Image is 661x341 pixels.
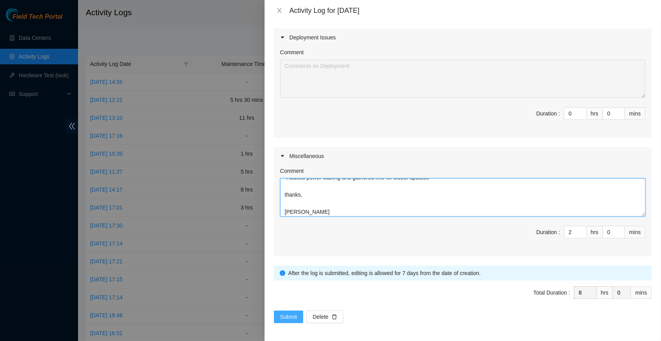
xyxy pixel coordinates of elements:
span: Decrease Value [577,232,586,238]
div: Activity Log for [DATE] [290,6,652,15]
button: Deletedelete [306,311,343,323]
button: Submit [274,311,304,323]
span: Delete [313,313,328,321]
textarea: Comment [280,178,645,217]
span: Decrease Value [577,114,586,119]
span: Decrease Value [616,114,624,119]
div: Miscellaneous [274,147,652,165]
span: Decrease Value [616,232,624,238]
div: Duration : [536,109,560,118]
div: Total Duration : [533,288,570,297]
span: info-circle [280,270,285,276]
div: mins [625,107,645,120]
span: caret-right [280,35,285,40]
span: down [580,114,585,119]
span: down [618,233,623,238]
label: Comment [280,167,304,175]
span: up [580,109,585,114]
div: mins [625,226,645,238]
span: caret-right [280,154,285,158]
span: down [580,233,585,238]
button: Close [274,7,285,14]
div: hrs [597,286,613,299]
span: up [580,227,585,232]
span: up [618,227,623,232]
span: down [618,114,623,119]
div: Deployment Issues [274,28,652,46]
div: mins [631,286,652,299]
span: Increase Value [616,226,624,232]
span: up [618,109,623,114]
span: Submit [280,313,297,321]
span: Increase Value [577,226,586,232]
textarea: Comment [280,60,645,98]
span: Increase Value [577,108,586,114]
span: delete [332,314,337,320]
div: hrs [586,226,603,238]
label: Comment [280,48,304,57]
span: Increase Value [616,108,624,114]
div: Duration : [536,228,560,236]
div: After the log is submitted, editing is allowed for 7 days from the date of creation. [288,269,646,277]
span: close [276,7,283,14]
div: hrs [586,107,603,120]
